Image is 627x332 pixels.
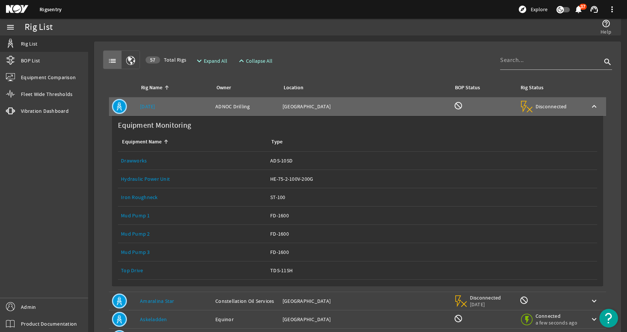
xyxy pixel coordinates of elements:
[121,157,147,164] a: Drawworks
[521,84,543,92] div: Rig Status
[192,54,230,68] button: Expand All
[121,212,150,219] a: Mud Pump 1
[25,24,53,31] div: Rig List
[603,0,621,18] button: more_vert
[216,84,231,92] div: Owner
[515,3,550,15] button: Explore
[270,230,594,238] div: FD-1600
[21,74,76,81] span: Equipment Comparison
[115,119,194,132] label: Equipment Monitoring
[574,5,583,14] mat-icon: notifications
[246,57,272,65] span: Collapse All
[21,320,77,328] span: Product Documentation
[270,243,594,261] a: FD-1600
[140,316,167,323] a: Askeladden
[108,56,117,65] mat-icon: list
[140,103,155,110] a: [DATE]
[283,316,448,323] div: [GEOGRAPHIC_DATA]
[470,294,502,301] span: Disconnected
[454,101,463,110] mat-icon: BOP Monitoring not available for this rig
[234,54,275,68] button: Collapse All
[590,102,599,111] mat-icon: keyboard_arrow_up
[146,56,186,63] span: Total Rigs
[40,6,62,13] a: Rigsentry
[574,6,582,13] button: 37
[270,138,591,146] div: Type
[121,207,264,224] a: Mud Pump 1
[21,57,40,64] span: BOP List
[270,225,594,243] a: FD-1600
[536,103,567,110] span: Disconnected
[6,23,15,32] mat-icon: menu
[283,297,448,305] div: [GEOGRAPHIC_DATA]
[270,188,594,206] a: ST-100
[270,267,594,274] div: TDS-11SH
[531,6,548,13] span: Explore
[270,212,594,219] div: FD-1600
[141,84,162,92] div: Rig Name
[270,170,594,188] a: HE-75-2-100V-200G
[122,138,162,146] div: Equipment Name
[270,157,594,164] div: ADS-10SD
[21,107,69,115] span: Vibration Dashboard
[283,103,448,110] div: [GEOGRAPHIC_DATA]
[195,56,201,65] mat-icon: expand_more
[121,243,264,261] a: Mud Pump 3
[599,309,618,328] button: Open Resource Center
[121,170,264,188] a: Hydraulic Power Unit
[215,316,277,323] div: Equinor
[121,152,264,170] a: Drawworks
[518,5,527,14] mat-icon: explore
[121,225,264,243] a: Mud Pump 2
[270,261,594,279] a: TDS-11SH
[121,176,170,182] a: Hydraulic Power Unit
[536,313,577,319] span: Connected
[121,138,261,146] div: Equipment Name
[283,84,445,92] div: Location
[140,298,174,304] a: Amaralina Star
[204,57,227,65] span: Expand All
[500,56,602,65] input: Search...
[270,152,594,170] a: ADS-10SD
[270,207,594,224] a: FD-1600
[270,248,594,256] div: FD-1600
[590,315,599,324] mat-icon: keyboard_arrow_down
[602,19,611,28] mat-icon: help_outline
[121,261,264,279] a: Top Drive
[455,84,480,92] div: BOP Status
[21,90,72,98] span: Fleet Wide Thresholds
[237,56,243,65] mat-icon: expand_less
[601,28,611,35] span: Help
[271,138,283,146] div: Type
[603,58,612,66] i: search
[215,103,277,110] div: ADNOC Drilling
[270,193,594,201] div: ST-100
[21,40,37,47] span: Rig List
[284,84,303,92] div: Location
[121,194,158,201] a: Iron Roughneck
[21,303,36,311] span: Admin
[520,296,528,305] mat-icon: Rig Monitoring not available for this rig
[121,249,150,255] a: Mud Pump 3
[536,319,577,326] span: a few seconds ago
[590,5,599,14] mat-icon: support_agent
[215,84,274,92] div: Owner
[590,297,599,305] mat-icon: keyboard_arrow_down
[470,301,502,308] span: [DATE]
[140,84,206,92] div: Rig Name
[454,314,463,323] mat-icon: BOP Monitoring not available for this rig
[121,230,150,237] a: Mud Pump 2
[121,188,264,206] a: Iron Roughneck
[6,106,15,115] mat-icon: vibration
[146,56,160,63] div: 57
[121,267,143,274] a: Top Drive
[215,297,277,305] div: Constellation Oil Services
[270,175,594,183] div: HE-75-2-100V-200G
